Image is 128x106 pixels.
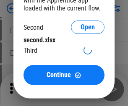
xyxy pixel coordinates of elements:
[24,23,43,31] div: Second
[71,21,104,34] button: Open
[47,72,71,78] span: Continue
[24,36,104,44] div: second.xlsx
[24,65,104,85] button: ContinueContinue
[81,24,95,31] span: Open
[24,47,37,54] div: Third
[74,72,81,79] img: Continue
